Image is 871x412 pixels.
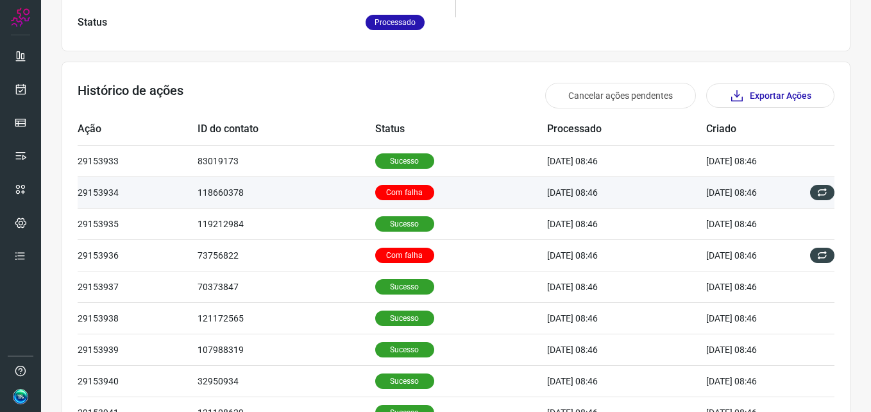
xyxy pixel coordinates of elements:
[78,365,198,397] td: 29153940
[375,279,434,295] p: Sucesso
[547,176,706,208] td: [DATE] 08:46
[547,334,706,365] td: [DATE] 08:46
[11,8,30,27] img: Logo
[547,145,706,176] td: [DATE] 08:46
[547,208,706,239] td: [DATE] 08:46
[375,373,434,389] p: Sucesso
[375,185,434,200] p: Com falha
[706,145,796,176] td: [DATE] 08:46
[547,239,706,271] td: [DATE] 08:46
[706,334,796,365] td: [DATE] 08:46
[198,334,375,365] td: 107988319
[198,239,375,271] td: 73756822
[547,271,706,302] td: [DATE] 08:46
[545,83,696,108] button: Cancelar ações pendentes
[198,145,375,176] td: 83019173
[78,83,183,108] h3: Histórico de ações
[78,176,198,208] td: 29153934
[198,302,375,334] td: 121172565
[78,114,198,145] td: Ação
[78,239,198,271] td: 29153936
[78,334,198,365] td: 29153939
[706,271,796,302] td: [DATE] 08:46
[706,302,796,334] td: [DATE] 08:46
[78,15,107,30] p: Status
[706,239,796,271] td: [DATE] 08:46
[706,208,796,239] td: [DATE] 08:46
[78,271,198,302] td: 29153937
[706,83,834,108] button: Exportar Ações
[547,365,706,397] td: [DATE] 08:46
[375,114,547,145] td: Status
[198,271,375,302] td: 70373847
[198,208,375,239] td: 119212984
[547,302,706,334] td: [DATE] 08:46
[375,342,434,357] p: Sucesso
[78,208,198,239] td: 29153935
[375,216,434,232] p: Sucesso
[706,176,796,208] td: [DATE] 08:46
[78,302,198,334] td: 29153938
[547,114,706,145] td: Processado
[706,365,796,397] td: [DATE] 08:46
[13,389,28,404] img: d1faacb7788636816442e007acca7356.jpg
[198,176,375,208] td: 118660378
[375,311,434,326] p: Sucesso
[78,145,198,176] td: 29153933
[198,114,375,145] td: ID do contato
[706,114,796,145] td: Criado
[375,248,434,263] p: Com falha
[198,365,375,397] td: 32950934
[366,15,425,30] p: Processado
[375,153,434,169] p: Sucesso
